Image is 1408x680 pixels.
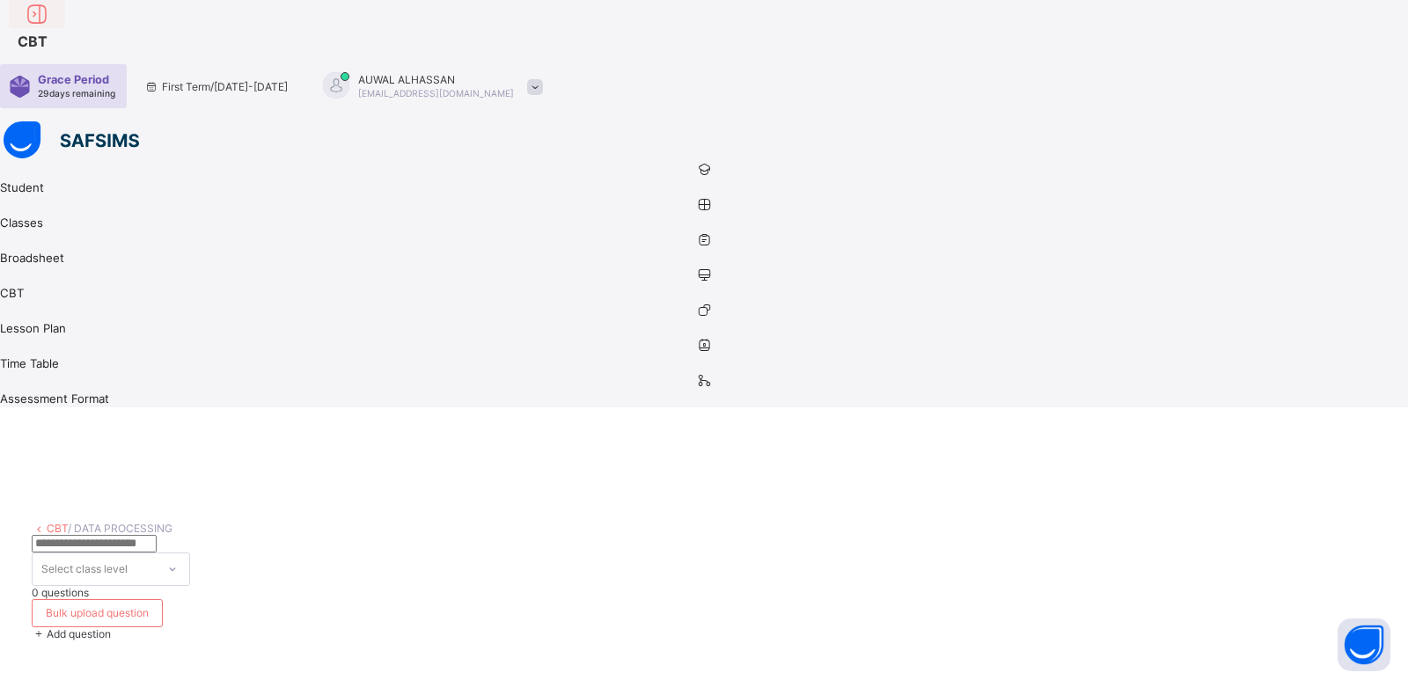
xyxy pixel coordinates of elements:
a: CBT [47,522,68,535]
span: Bulk upload question [46,606,149,619]
span: [EMAIL_ADDRESS][DOMAIN_NAME] [358,88,514,99]
span: / DATA PROCESSING [68,522,172,535]
div: AUWAL ALHASSAN [305,72,552,101]
span: 29 days remaining [38,88,115,99]
div: Select class level [41,552,128,586]
span: session/term information [144,80,288,93]
span: AUWAL ALHASSAN [358,73,514,86]
span: CBT [18,33,48,50]
img: safsims [4,121,139,158]
span: Grace Period [38,73,109,86]
span: 0 questions [32,586,89,599]
span: Add question [47,627,111,640]
button: Open asap [1338,618,1390,671]
img: sticker-purple.71386a28dfed39d6af7621340158ba97.svg [9,76,31,98]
